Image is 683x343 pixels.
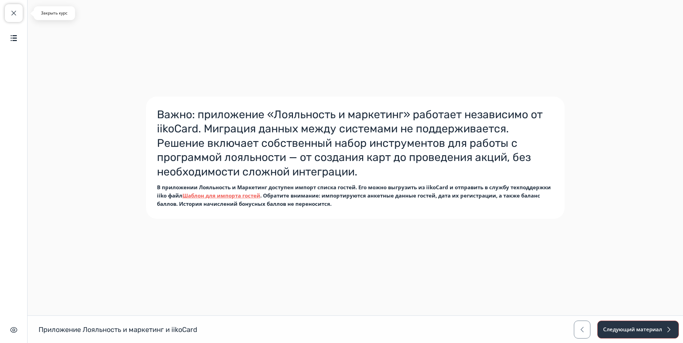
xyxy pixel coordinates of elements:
[5,4,23,22] button: Закрыть курс
[39,325,197,334] h1: Приложение Лояльность и маркетинг и iikoCard
[182,192,260,199] a: Шаблон для импорта гостей
[10,34,18,42] img: Содержание
[38,10,71,16] p: Закрыть курс
[157,108,554,179] h2: Важно: приложение «Лояльность и маркетинг» работает независимо от iikoCard. Миграция данных между...
[10,326,18,334] img: Скрыть интерфейс
[157,184,551,207] b: В приложении Лояльность и Маркетинг доступен импорт списка гостей. Его можно выгрузить из iikoCar...
[597,321,679,339] button: Следующий материал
